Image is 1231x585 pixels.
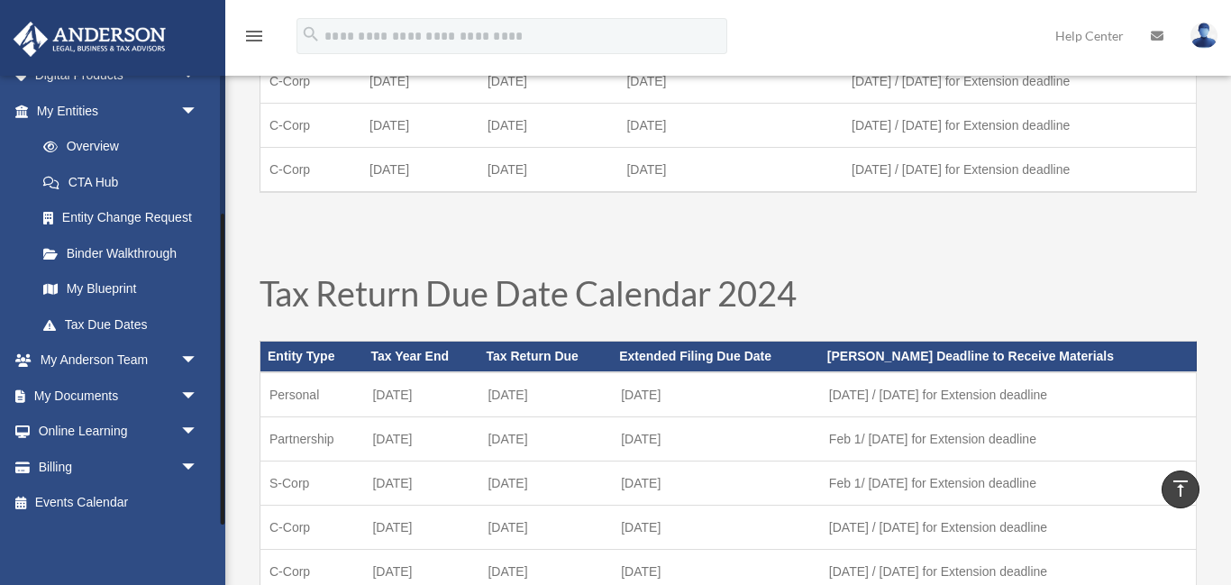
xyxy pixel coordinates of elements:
td: [DATE] [479,372,612,417]
th: Entity Type [260,342,364,372]
a: Binder Walkthrough [25,235,225,271]
td: [DATE] [363,462,479,506]
h1: Tax Return Due Date Calendar 2024 [260,276,1197,319]
td: [DATE] [612,417,820,462]
i: menu [243,25,265,47]
span: arrow_drop_down [180,449,216,486]
td: [DATE] [612,372,820,417]
a: Online Learningarrow_drop_down [13,414,225,450]
td: [DATE] / [DATE] for Extension deadline [820,506,1197,550]
td: [DATE] [363,417,479,462]
td: C-Corp [260,148,361,193]
td: [DATE] [479,104,618,148]
a: Tax Due Dates [25,306,216,343]
td: [DATE] [479,148,618,193]
i: search [301,24,321,44]
td: [DATE] [479,417,612,462]
span: arrow_drop_down [180,343,216,379]
th: Extended Filing Due Date [612,342,820,372]
img: Anderson Advisors Platinum Portal [8,22,171,57]
td: Partnership [260,417,364,462]
td: [DATE] / [DATE] for Extension deadline [843,59,1196,104]
td: [DATE] [360,104,479,148]
span: arrow_drop_down [180,378,216,415]
td: [DATE] [479,506,612,550]
th: Tax Year End [363,342,479,372]
td: [DATE] [617,148,843,193]
td: [DATE] [612,506,820,550]
td: [DATE] [363,372,479,417]
a: Billingarrow_drop_down [13,449,225,485]
th: [PERSON_NAME] Deadline to Receive Materials [820,342,1197,372]
td: [DATE] [479,59,618,104]
span: arrow_drop_down [180,93,216,130]
i: vertical_align_top [1170,478,1191,499]
a: Overview [25,129,225,165]
th: Tax Return Due [479,342,612,372]
td: [DATE] [617,59,843,104]
td: [DATE] [617,104,843,148]
a: My Entitiesarrow_drop_down [13,93,225,129]
td: [DATE] [363,506,479,550]
td: C-Corp [260,104,361,148]
td: [DATE] / [DATE] for Extension deadline [843,148,1196,193]
a: menu [243,32,265,47]
td: [DATE] / [DATE] for Extension deadline [843,104,1196,148]
td: [DATE] [360,59,479,104]
span: arrow_drop_down [180,414,216,451]
td: [DATE] / [DATE] for Extension deadline [820,372,1197,417]
a: My Blueprint [25,271,225,307]
td: [DATE] [479,462,612,506]
a: CTA Hub [25,164,225,200]
img: User Pic [1190,23,1217,49]
a: My Anderson Teamarrow_drop_down [13,343,225,379]
td: Feb 1/ [DATE] for Extension deadline [820,417,1197,462]
td: [DATE] [360,148,479,193]
span: arrow_drop_down [180,58,216,95]
td: [DATE] [612,462,820,506]
td: C-Corp [260,506,364,550]
td: C-Corp [260,59,361,104]
a: Events Calendar [13,485,225,521]
td: Feb 1/ [DATE] for Extension deadline [820,462,1197,506]
a: My Documentsarrow_drop_down [13,378,225,414]
a: vertical_align_top [1162,471,1199,508]
td: S-Corp [260,462,364,506]
td: Personal [260,372,364,417]
a: Entity Change Request [25,200,225,236]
